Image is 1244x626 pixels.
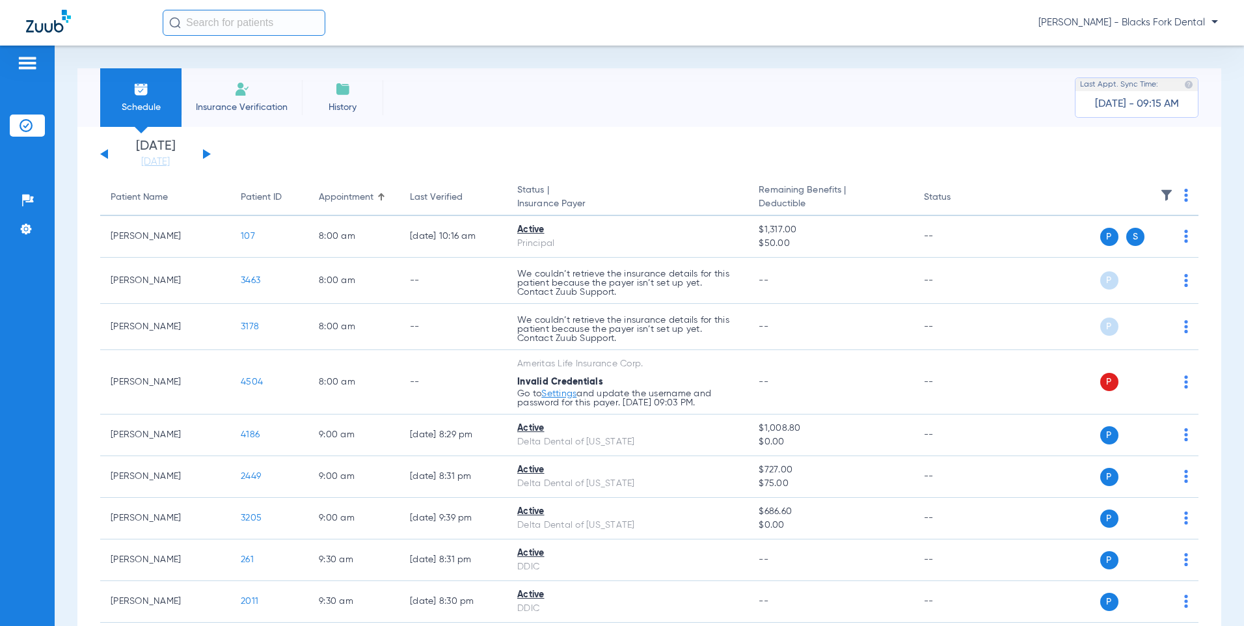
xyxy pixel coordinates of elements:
[133,81,149,97] img: Schedule
[26,10,71,33] img: Zuub Logo
[241,322,259,331] span: 3178
[241,232,255,241] span: 107
[241,555,254,564] span: 261
[319,191,389,204] div: Appointment
[759,422,902,435] span: $1,008.80
[759,597,768,606] span: --
[1100,373,1118,391] span: P
[399,581,507,623] td: [DATE] 8:30 PM
[399,456,507,498] td: [DATE] 8:31 PM
[1184,274,1188,287] img: group-dot-blue.svg
[517,519,738,532] div: Delta Dental of [US_STATE]
[913,415,1001,456] td: --
[1184,320,1188,333] img: group-dot-blue.svg
[100,415,230,456] td: [PERSON_NAME]
[759,223,902,237] span: $1,317.00
[759,463,902,477] span: $727.00
[1126,228,1144,246] span: S
[517,357,738,371] div: Ameritas Life Insurance Corp.
[241,430,260,439] span: 4186
[335,81,351,97] img: History
[517,197,738,211] span: Insurance Payer
[517,435,738,449] div: Delta Dental of [US_STATE]
[100,539,230,581] td: [PERSON_NAME]
[517,560,738,574] div: DDIC
[1100,318,1118,336] span: P
[308,258,399,304] td: 8:00 AM
[1100,426,1118,444] span: P
[517,269,738,297] p: We couldn’t retrieve the insurance details for this patient because the payer isn’t set up yet. C...
[1160,189,1173,202] img: filter.svg
[517,389,738,407] p: Go to and update the username and password for this payer. [DATE] 09:03 PM.
[1184,553,1188,566] img: group-dot-blue.svg
[308,456,399,498] td: 9:00 AM
[1080,78,1158,91] span: Last Appt. Sync Time:
[169,17,181,29] img: Search Icon
[241,191,282,204] div: Patient ID
[241,191,298,204] div: Patient ID
[517,463,738,477] div: Active
[541,389,576,398] a: Settings
[1100,228,1118,246] span: P
[241,276,260,285] span: 3463
[759,435,902,449] span: $0.00
[748,180,913,216] th: Remaining Benefits |
[241,472,261,481] span: 2449
[1184,375,1188,388] img: group-dot-blue.svg
[100,581,230,623] td: [PERSON_NAME]
[100,216,230,258] td: [PERSON_NAME]
[913,350,1001,415] td: --
[913,216,1001,258] td: --
[1184,230,1188,243] img: group-dot-blue.svg
[410,191,496,204] div: Last Verified
[308,498,399,539] td: 9:00 AM
[116,156,195,169] a: [DATE]
[913,539,1001,581] td: --
[100,456,230,498] td: [PERSON_NAME]
[759,555,768,564] span: --
[517,223,738,237] div: Active
[234,81,250,97] img: Manual Insurance Verification
[100,304,230,350] td: [PERSON_NAME]
[517,316,738,343] p: We couldn’t retrieve the insurance details for this patient because the payer isn’t set up yet. C...
[399,350,507,415] td: --
[410,191,463,204] div: Last Verified
[100,498,230,539] td: [PERSON_NAME]
[517,505,738,519] div: Active
[759,477,902,491] span: $75.00
[241,597,258,606] span: 2011
[241,513,262,523] span: 3205
[308,216,399,258] td: 8:00 AM
[913,258,1001,304] td: --
[759,197,902,211] span: Deductible
[111,191,220,204] div: Patient Name
[100,258,230,304] td: [PERSON_NAME]
[517,377,603,387] span: Invalid Credentials
[399,415,507,456] td: [DATE] 8:29 PM
[913,581,1001,623] td: --
[759,237,902,251] span: $50.00
[100,350,230,415] td: [PERSON_NAME]
[1095,98,1179,111] span: [DATE] - 09:15 AM
[241,377,263,387] span: 4504
[1184,189,1188,202] img: group-dot-blue.svg
[1100,551,1118,569] span: P
[308,304,399,350] td: 8:00 AM
[111,191,168,204] div: Patient Name
[759,322,768,331] span: --
[759,519,902,532] span: $0.00
[1184,511,1188,524] img: group-dot-blue.svg
[759,377,768,387] span: --
[399,498,507,539] td: [DATE] 9:39 PM
[1100,271,1118,290] span: P
[759,505,902,519] span: $686.60
[399,304,507,350] td: --
[1100,468,1118,486] span: P
[1179,564,1244,626] iframe: Chat Widget
[517,547,738,560] div: Active
[308,539,399,581] td: 9:30 AM
[913,304,1001,350] td: --
[308,581,399,623] td: 9:30 AM
[913,456,1001,498] td: --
